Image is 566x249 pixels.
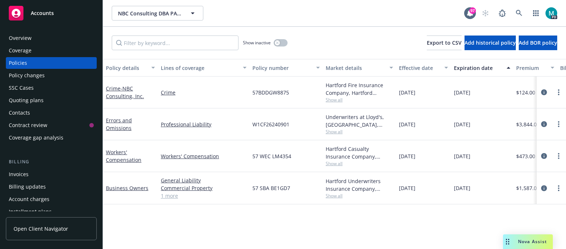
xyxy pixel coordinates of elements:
[326,160,393,167] span: Show all
[9,70,45,81] div: Policy changes
[9,32,32,44] div: Overview
[161,152,247,160] a: Workers' Compensation
[540,152,548,160] a: circleInformation
[6,94,97,106] a: Quoting plans
[118,10,181,17] span: NBC Consulting DBA PACIFIC HEALTH & WELLNESS
[6,206,97,218] a: Installment plans
[252,184,290,192] span: 57 SBA BE1GD7
[158,59,249,77] button: Lines of coverage
[9,206,52,218] div: Installment plans
[9,181,46,193] div: Billing updates
[161,184,247,192] a: Commercial Property
[6,57,97,69] a: Policies
[516,184,540,192] span: $1,587.00
[323,59,396,77] button: Market details
[6,45,97,56] a: Coverage
[106,85,144,100] a: Crime
[161,64,238,72] div: Lines of coverage
[427,36,462,50] button: Export to CSV
[540,184,548,193] a: circleInformation
[516,152,535,160] span: $473.00
[112,36,238,50] input: Filter by keyword...
[516,64,546,72] div: Premium
[326,177,393,193] div: Hartford Underwriters Insurance Company, Hartford Insurance Group
[6,107,97,119] a: Contacts
[161,89,247,96] a: Crime
[396,59,451,77] button: Effective date
[6,168,97,180] a: Invoices
[9,94,44,106] div: Quoting plans
[326,64,385,72] div: Market details
[399,120,415,128] span: [DATE]
[512,6,526,21] a: Search
[6,181,97,193] a: Billing updates
[9,168,29,180] div: Invoices
[9,57,27,69] div: Policies
[399,184,415,192] span: [DATE]
[427,39,462,46] span: Export to CSV
[106,117,132,131] a: Errors and Omissions
[6,158,97,166] div: Billing
[399,64,440,72] div: Effective date
[6,119,97,131] a: Contract review
[518,238,547,245] span: Nova Assist
[112,6,203,21] button: NBC Consulting DBA PACIFIC HEALTH & WELLNESS
[252,152,291,160] span: 57 WEC LM4354
[252,89,289,96] span: 57BDDGW8875
[554,152,563,160] a: more
[326,81,393,97] div: Hartford Fire Insurance Company, Hartford Insurance Group
[243,40,271,46] span: Show inactive
[249,59,323,77] button: Policy number
[6,32,97,44] a: Overview
[6,193,97,205] a: Account charges
[519,39,557,46] span: Add BOR policy
[540,88,548,97] a: circleInformation
[6,132,97,144] a: Coverage gap analysis
[9,107,30,119] div: Contacts
[326,193,393,199] span: Show all
[554,88,563,97] a: more
[454,120,470,128] span: [DATE]
[9,119,47,131] div: Contract review
[6,70,97,81] a: Policy changes
[103,59,158,77] button: Policy details
[14,225,68,233] span: Open Client Navigator
[9,193,49,205] div: Account charges
[495,6,510,21] a: Report a Bug
[451,59,513,77] button: Expiration date
[326,113,393,129] div: Underwriters at Lloyd's, [GEOGRAPHIC_DATA], [PERSON_NAME] of London, CRC Group
[454,89,470,96] span: [DATE]
[326,129,393,135] span: Show all
[529,6,543,21] a: Switch app
[6,3,97,23] a: Accounts
[465,36,516,50] button: Add historical policy
[326,145,393,160] div: Hartford Casualty Insurance Company, Hartford Insurance Group
[31,10,54,16] span: Accounts
[516,89,535,96] span: $124.00
[106,85,144,100] span: - NBC Consulting, Inc.
[6,82,97,94] a: SSC Cases
[554,120,563,129] a: more
[516,120,540,128] span: $3,844.00
[469,7,476,14] div: 97
[9,45,32,56] div: Coverage
[161,176,247,184] a: General Liability
[540,120,548,129] a: circleInformation
[161,192,247,200] a: 1 more
[503,234,512,249] div: Drag to move
[252,120,289,128] span: W1CF26240901
[519,36,557,50] button: Add BOR policy
[106,64,147,72] div: Policy details
[454,64,502,72] div: Expiration date
[9,132,63,144] div: Coverage gap analysis
[326,97,393,103] span: Show all
[106,185,148,192] a: Business Owners
[503,234,553,249] button: Nova Assist
[161,120,247,128] a: Professional Liability
[513,59,557,77] button: Premium
[454,184,470,192] span: [DATE]
[554,184,563,193] a: more
[545,7,557,19] img: photo
[399,152,415,160] span: [DATE]
[454,152,470,160] span: [DATE]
